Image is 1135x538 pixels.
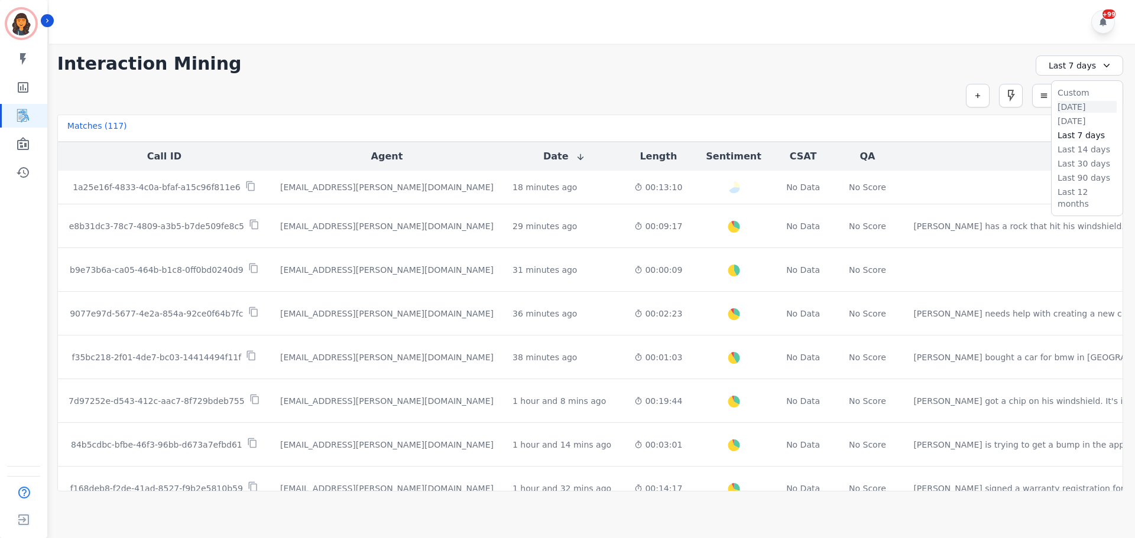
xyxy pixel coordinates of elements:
button: QA [860,149,875,164]
div: 00:00:09 [634,264,682,276]
p: f168deb8-f2de-41ad-8527-f9b2e5810b59 [70,482,243,494]
li: [DATE] [1058,115,1117,127]
div: No Data [785,482,822,494]
div: No Data [785,308,822,319]
div: 18 minutes ago [513,181,577,193]
div: No Score [849,439,886,451]
li: Custom [1058,87,1117,99]
li: Last 7 days [1058,129,1117,141]
div: 00:09:17 [634,220,682,232]
h1: Interaction Mining [57,53,242,74]
div: +99 [1102,9,1115,19]
p: 1a25e16f-4833-4c0a-bfaf-a15c96f811e6 [73,181,240,193]
div: [EMAIL_ADDRESS][PERSON_NAME][DOMAIN_NAME] [280,439,494,451]
div: [EMAIL_ADDRESS][PERSON_NAME][DOMAIN_NAME] [280,482,494,494]
button: Sentiment [706,149,761,164]
div: 38 minutes ago [513,351,577,363]
div: [EMAIL_ADDRESS][PERSON_NAME][DOMAIN_NAME] [280,264,494,276]
div: No Score [849,264,886,276]
li: Last 30 days [1058,158,1117,169]
div: No Score [849,220,886,232]
div: No Data [785,439,822,451]
div: [EMAIL_ADDRESS][PERSON_NAME][DOMAIN_NAME] [280,220,494,232]
button: Date [543,149,585,164]
div: 29 minutes ago [513,220,577,232]
div: No Data [785,351,822,363]
div: No Score [849,395,886,407]
div: No Data [785,395,822,407]
div: 36 minutes ago [513,308,577,319]
div: No Score [849,181,886,193]
div: [EMAIL_ADDRESS][PERSON_NAME][DOMAIN_NAME] [280,351,494,363]
div: 00:14:17 [634,482,682,494]
button: Call ID [147,149,181,164]
img: Bordered avatar [7,9,35,38]
div: No Score [849,308,886,319]
p: b9e73b6a-ca05-464b-b1c8-0ff0bd0240d9 [70,264,244,276]
div: No Data [785,264,822,276]
div: [EMAIL_ADDRESS][PERSON_NAME][DOMAIN_NAME] [280,308,494,319]
div: Last 7 days [1036,56,1123,76]
div: No Data [785,181,822,193]
div: 1 hour and 8 mins ago [513,395,606,407]
p: 7d97252e-d543-412c-aac7-8f729bdeb755 [69,395,245,407]
p: f35bc218-2f01-4de7-bc03-14414494f11f [72,351,242,363]
li: Last 90 days [1058,172,1117,184]
div: No Score [849,482,886,494]
div: 00:13:10 [634,181,682,193]
div: [EMAIL_ADDRESS][PERSON_NAME][DOMAIN_NAME] [280,395,494,407]
p: 9077e97d-5677-4e2a-854a-92ce0f64b7fc [70,308,243,319]
div: 31 minutes ago [513,264,577,276]
div: 00:01:03 [634,351,682,363]
li: Last 14 days [1058,144,1117,155]
button: CSAT [790,149,817,164]
div: Matches ( 117 ) [67,120,127,136]
button: Length [640,149,677,164]
button: Agent [371,149,403,164]
li: [DATE] [1058,101,1117,113]
div: 00:19:44 [634,395,682,407]
div: 1 hour and 32 mins ago [513,482,611,494]
li: Last 12 months [1058,186,1117,210]
div: No Data [785,220,822,232]
p: 84b5cdbc-bfbe-46f3-96bb-d673a7efbd61 [71,439,242,451]
div: 1 hour and 14 mins ago [513,439,611,451]
div: 00:03:01 [634,439,682,451]
p: e8b31dc3-78c7-4809-a3b5-b7de509fe8c5 [69,220,244,232]
div: 00:02:23 [634,308,682,319]
div: No Score [849,351,886,363]
div: [EMAIL_ADDRESS][PERSON_NAME][DOMAIN_NAME] [280,181,494,193]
